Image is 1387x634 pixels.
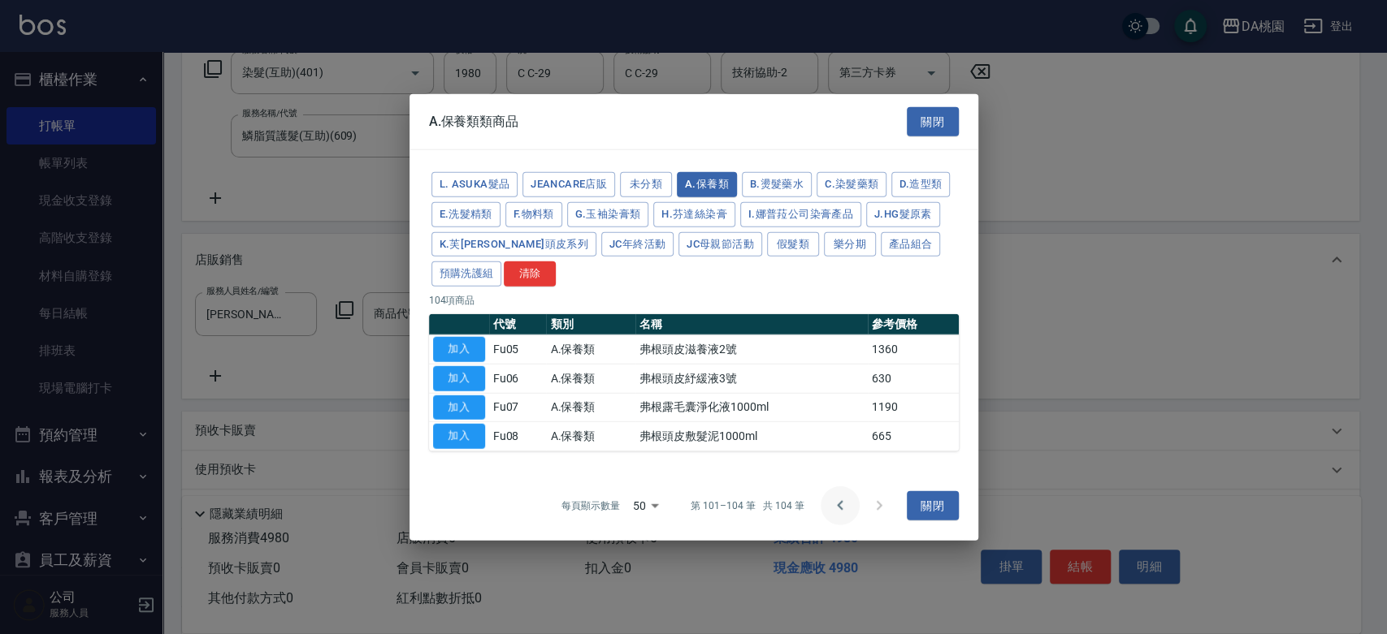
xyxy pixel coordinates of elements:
[740,201,861,226] button: I.娜普菈公司染膏產品
[620,172,672,197] button: 未分類
[433,395,485,420] button: 加入
[431,261,502,287] button: 預購洗護組
[817,172,886,197] button: C.染髮藥類
[868,393,959,422] td: 1190
[868,314,959,335] th: 參考價格
[742,172,812,197] button: B.燙髮藥水
[489,393,547,422] td: Fu07
[429,293,959,308] p: 104 項商品
[561,498,620,513] p: 每頁顯示數量
[429,113,519,129] span: A.保養類類商品
[635,364,868,393] td: 弗根頭皮紓緩液3號
[567,201,649,226] button: G.玉袖染膏類
[907,106,959,136] button: 關閉
[691,498,804,513] p: 第 101–104 筆 共 104 筆
[907,491,959,521] button: 關閉
[677,172,737,197] button: A.保養類
[546,314,635,335] th: 類別
[824,231,876,257] button: 樂分期
[431,201,501,226] button: E.洗髮精類
[868,334,959,364] td: 1360
[868,364,959,393] td: 630
[546,421,635,451] td: A.保養類
[546,364,635,393] td: A.保養類
[891,172,950,197] button: D.造型類
[821,486,860,525] button: Go to previous page
[601,231,674,257] button: JC年終活動
[635,334,868,364] td: 弗根頭皮滋養液2號
[635,393,868,422] td: 弗根露毛囊淨化液1000ml
[626,484,665,528] div: 50
[868,421,959,451] td: 665
[522,172,615,197] button: JeanCare店販
[489,334,547,364] td: Fu05
[504,261,556,287] button: 清除
[505,201,562,226] button: F.物料類
[431,231,596,257] button: K.芙[PERSON_NAME]頭皮系列
[546,334,635,364] td: A.保養類
[489,364,547,393] td: Fu06
[433,337,485,362] button: 加入
[489,314,547,335] th: 代號
[546,393,635,422] td: A.保養類
[489,421,547,451] td: Fu08
[678,231,762,257] button: JC母親節活動
[866,201,940,226] button: J.HG髮原素
[635,421,868,451] td: 弗根頭皮敷髮泥1000ml
[635,314,868,335] th: 名稱
[433,424,485,449] button: 加入
[881,231,941,257] button: 產品組合
[653,201,735,226] button: H.芬達絲染膏
[433,365,485,390] button: 加入
[431,172,518,197] button: L. ASUKA髮品
[767,231,819,257] button: 假髮類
